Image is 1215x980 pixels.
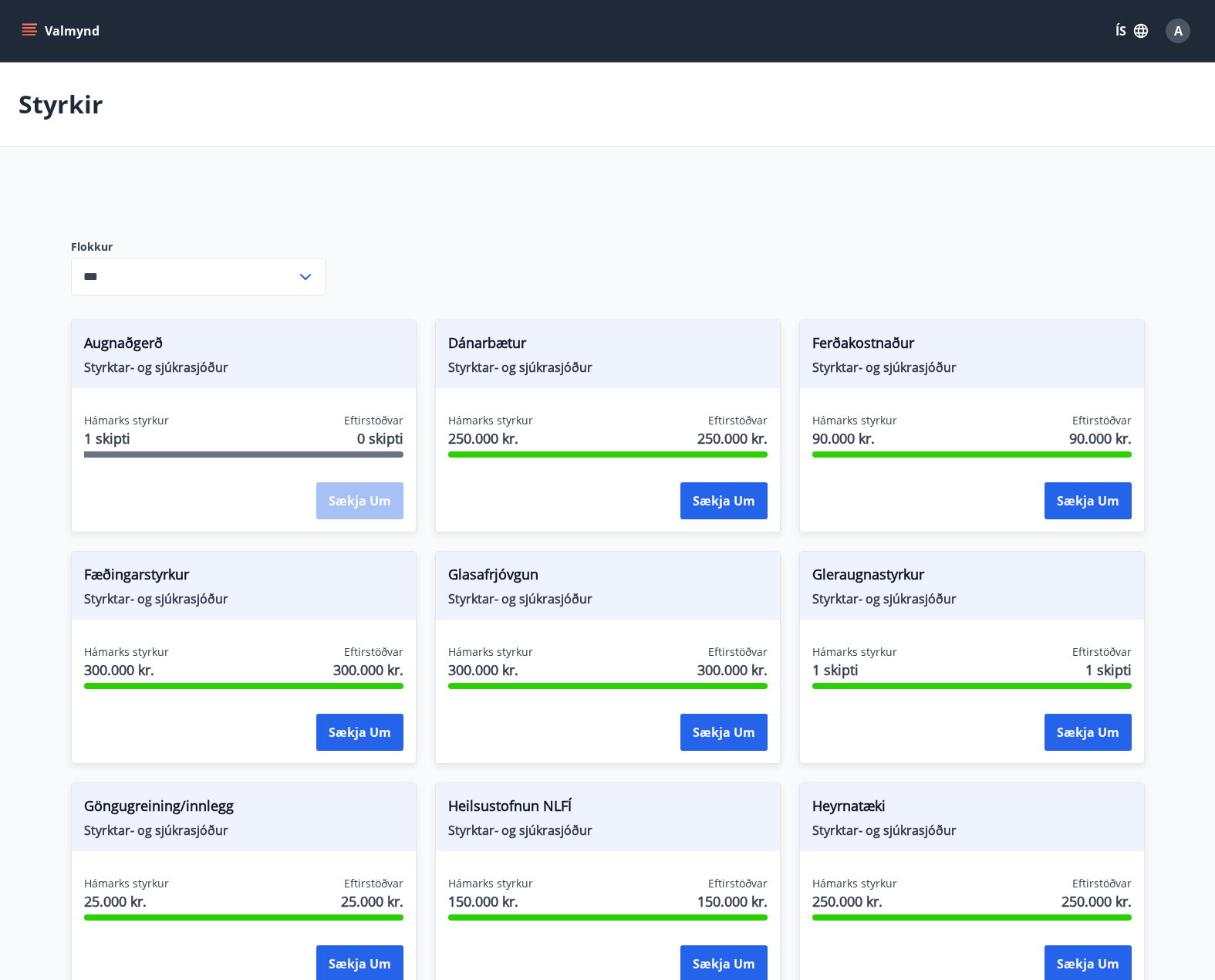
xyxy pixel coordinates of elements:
span: Hámarks styrkur [84,644,169,660]
span: Styrktar- og sjúkrasjóður [84,822,403,839]
span: 250.000 kr. [697,428,768,448]
span: Hámarks styrkur [448,876,533,891]
span: Göngugreining/innlegg [84,796,403,822]
span: Styrktar- og sjúkrasjóður [812,822,1132,839]
span: Eftirstöðvar [708,413,768,428]
span: Hámarks styrkur [812,413,897,428]
span: A [1174,22,1183,39]
span: Eftirstöðvar [1072,644,1132,660]
span: 25.000 kr. [341,891,403,911]
span: Fæðingarstyrkur [84,564,403,590]
span: Hámarks styrkur [448,644,533,660]
button: Sækja um [316,714,403,751]
button: Sækja um [1045,714,1132,751]
span: 300.000 kr. [697,660,768,680]
span: Gleraugnastyrkur [812,564,1132,590]
span: Styrktar- og sjúkrasjóður [812,590,1132,607]
span: Eftirstöðvar [344,644,403,660]
span: 300.000 kr. [84,660,169,680]
span: Eftirstöðvar [344,413,403,428]
span: 1 skipti [1085,660,1132,680]
span: Styrktar- og sjúkrasjóður [448,822,768,839]
span: Hámarks styrkur [812,644,897,660]
button: Sækja um [1045,482,1132,519]
button: ÍS [1107,17,1156,45]
span: 150.000 kr. [448,891,533,911]
button: Sækja um [680,714,768,751]
span: Styrktar- og sjúkrasjóður [812,359,1132,376]
span: Eftirstöðvar [708,644,768,660]
span: Eftirstöðvar [1072,876,1132,891]
span: 0 skipti [357,428,403,448]
span: Eftirstöðvar [1072,413,1132,428]
span: 300.000 kr. [448,660,533,680]
span: Heyrnatæki [812,796,1132,822]
span: 150.000 kr. [697,891,768,911]
button: A [1159,12,1196,49]
span: Hámarks styrkur [84,876,169,891]
span: 1 skipti [812,660,897,680]
span: Eftirstöðvar [344,876,403,891]
span: Hámarks styrkur [812,876,897,891]
button: menu [19,17,106,45]
span: Hámarks styrkur [448,413,533,428]
span: Styrktar- og sjúkrasjóður [84,590,403,607]
span: 1 skipti [84,428,169,448]
span: 300.000 kr. [333,660,403,680]
span: Hámarks styrkur [84,413,169,428]
span: 250.000 kr. [448,428,533,448]
span: 25.000 kr. [84,891,169,911]
span: Ferðakostnaður [812,333,1132,359]
span: Glasafrjóvgun [448,564,768,590]
span: Heilsustofnun NLFÍ [448,796,768,822]
span: 250.000 kr. [1061,891,1132,911]
p: Styrkir [19,87,103,121]
span: Eftirstöðvar [708,876,768,891]
span: Dánarbætur [448,333,768,359]
span: Augnaðgerð [84,333,403,359]
label: Flokkur [71,239,326,255]
span: Styrktar- og sjúkrasjóður [84,359,403,376]
span: 90.000 kr. [812,428,897,448]
button: Sækja um [680,482,768,519]
span: 90.000 kr. [1069,428,1132,448]
span: Styrktar- og sjúkrasjóður [448,359,768,376]
span: Styrktar- og sjúkrasjóður [448,590,768,607]
span: 250.000 kr. [812,891,897,911]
